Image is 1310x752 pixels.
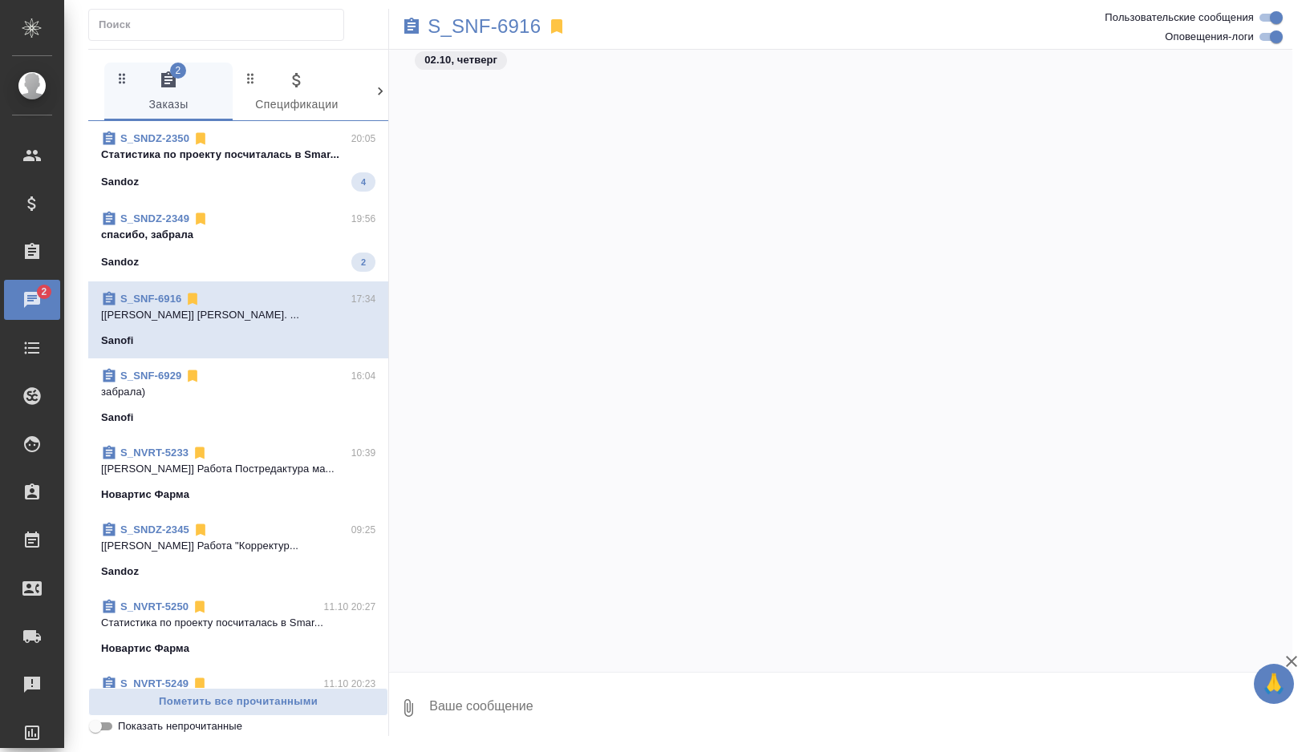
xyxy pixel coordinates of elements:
div: S_SNDZ-234509:25[[PERSON_NAME]] Работа "Корректур...Sandoz [88,512,388,589]
a: S_SNDZ-2349 [120,212,189,224]
span: Оповещения-логи [1165,29,1254,45]
a: S_SNF-6929 [120,370,181,382]
svg: Зажми и перетащи, чтобы поменять порядок вкладок [115,71,130,86]
p: [[PERSON_NAME]] Работа Постредактура ма... [101,461,375,477]
div: S_SNF-691617:34[[PERSON_NAME]] [PERSON_NAME]. ...Sanofi [88,281,388,358]
svg: Зажми и перетащи, чтобы поменять порядок вкладок [371,71,387,86]
span: Пользовательские сообщения [1105,10,1254,26]
p: Новартис Фарма [101,487,189,503]
div: S_SNF-692916:04забрала)Sanofi [88,358,388,435]
svg: Отписаться [185,291,201,307]
p: 16:04 [351,368,376,384]
p: 11.10 20:27 [324,599,376,615]
span: 4 [351,174,375,190]
div: S_NVRT-524911.10 20:23Cтатистика по проекту посчиталась в Smar...Новартис Фарма [88,666,388,743]
svg: Отписаться [192,676,208,692]
svg: Отписаться [193,131,209,147]
div: S_SNDZ-235020:05Cтатистика по проекту посчиталась в Smar...Sandoz4 [88,121,388,201]
p: 09:25 [351,522,376,538]
p: Sandoz [101,174,139,190]
p: [[PERSON_NAME]] [PERSON_NAME]. ... [101,307,375,323]
p: 10:39 [351,445,376,461]
span: 2 [170,63,186,79]
a: S_SNF-6916 [428,18,541,34]
p: 20:05 [351,131,376,147]
span: 2 [31,284,56,300]
a: 2 [4,280,60,320]
div: S_NVRT-525011.10 20:27Cтатистика по проекту посчиталась в Smar...Новартис Фарма [88,589,388,666]
svg: Отписаться [192,599,208,615]
span: Заказы [114,71,223,115]
p: спасибо, забрала [101,227,375,243]
p: Sandoz [101,564,139,580]
p: Cтатистика по проекту посчиталась в Smar... [101,147,375,163]
a: S_SNF-6916 [120,293,181,305]
p: 02.10, четверг [424,52,497,68]
a: S_NVRT-5249 [120,677,189,689]
a: S_SNDZ-2345 [120,524,189,536]
svg: Отписаться [192,445,208,461]
div: S_NVRT-523310:39[[PERSON_NAME]] Работа Постредактура ма...Новартис Фарма [88,435,388,512]
svg: Зажми и перетащи, чтобы поменять порядок вкладок [243,71,258,86]
p: [[PERSON_NAME]] Работа "Корректур... [101,538,375,554]
div: S_SNDZ-234919:56спасибо, забралаSandoz2 [88,201,388,281]
span: Пометить все прочитанными [97,693,379,711]
a: S_NVRT-5250 [120,600,189,613]
svg: Отписаться [193,522,209,538]
p: Sandoz [101,254,139,270]
p: 11.10 20:23 [324,676,376,692]
p: забрала) [101,384,375,400]
p: 17:34 [351,291,376,307]
button: Пометить все прочитанными [88,688,388,716]
input: Поиск [99,14,343,36]
p: Sanofi [101,333,134,349]
span: Показать непрочитанные [118,718,242,734]
button: 🙏 [1254,664,1294,704]
a: S_SNDZ-2350 [120,132,189,144]
p: Cтатистика по проекту посчиталась в Smar... [101,615,375,631]
span: 🙏 [1260,667,1288,701]
a: S_NVRT-5233 [120,447,189,459]
p: 19:56 [351,211,376,227]
svg: Отписаться [185,368,201,384]
span: 2 [351,254,375,270]
span: Спецификации [242,71,351,115]
svg: Отписаться [193,211,209,227]
p: Sanofi [101,410,134,426]
span: Клиенты [371,71,480,115]
p: Новартис Фарма [101,641,189,657]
